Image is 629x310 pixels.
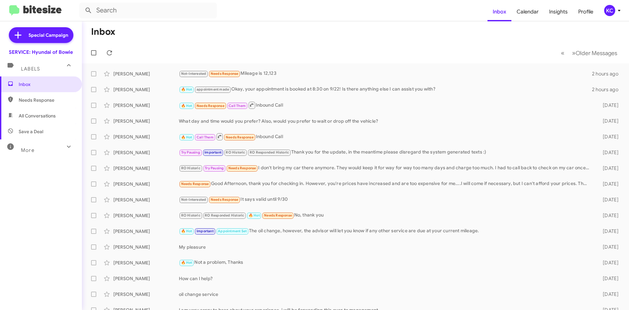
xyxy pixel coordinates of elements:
[113,165,179,172] div: [PERSON_NAME]
[181,150,200,155] span: Try Pausing
[179,70,592,77] div: Mileage is 12,123
[211,197,238,202] span: Needs Response
[179,101,592,109] div: Inbound Call
[113,149,179,156] div: [PERSON_NAME]
[179,212,592,219] div: No, thank you
[604,5,615,16] div: KC
[592,275,624,282] div: [DATE]
[181,104,192,108] span: 🔥 Hot
[9,27,73,43] a: Special Campaign
[29,32,68,38] span: Special Campaign
[204,150,221,155] span: Important
[205,166,224,170] span: Try Pausing
[113,291,179,298] div: [PERSON_NAME]
[113,86,179,93] div: [PERSON_NAME]
[592,118,624,124] div: [DATE]
[250,150,289,155] span: RO Responded Historic
[113,134,179,140] div: [PERSON_NAME]
[113,102,179,109] div: [PERSON_NAME]
[179,86,592,93] div: Okay, your appointment is booked at 8:30 on 9/22! Is there anything else I can assist you with?
[179,244,592,250] div: My pleasure
[592,244,624,250] div: [DATE]
[79,3,217,18] input: Search
[181,260,192,265] span: 🔥 Hot
[557,46,621,60] nav: Page navigation example
[592,196,624,203] div: [DATE]
[592,259,624,266] div: [DATE]
[573,2,599,21] a: Profile
[197,229,214,233] span: Important
[181,166,200,170] span: RO Historic
[181,213,200,217] span: RO Historic
[19,81,74,88] span: Inbox
[113,228,179,235] div: [PERSON_NAME]
[511,2,544,21] a: Calendar
[113,259,179,266] div: [PERSON_NAME]
[179,259,592,266] div: Not a problem, Thanks
[592,228,624,235] div: [DATE]
[264,213,292,217] span: Needs Response
[218,229,247,233] span: Appointment Set
[179,275,592,282] div: How can I help?
[113,196,179,203] div: [PERSON_NAME]
[113,275,179,282] div: [PERSON_NAME]
[181,229,192,233] span: 🔥 Hot
[544,2,573,21] a: Insights
[9,49,73,55] div: SERVICE: Hyundai of Bowie
[179,118,592,124] div: What day and time would you prefer? Also, would you prefer to wait or drop off the vehicle?
[592,71,624,77] div: 2 hours ago
[113,71,179,77] div: [PERSON_NAME]
[599,5,622,16] button: KC
[19,128,43,135] span: Save a Deal
[226,135,254,139] span: Needs Response
[205,213,244,217] span: RO Responded Historic
[568,46,621,60] button: Next
[179,164,592,172] div: I don't bring my car there anymore. They would keep it for way for way too many days and charge t...
[197,104,224,108] span: Needs Response
[113,118,179,124] div: [PERSON_NAME]
[181,197,206,202] span: Not-Interested
[249,213,260,217] span: 🔥 Hot
[181,87,192,92] span: 🔥 Hot
[19,97,74,103] span: Needs Response
[592,165,624,172] div: [DATE]
[179,227,592,235] div: The oil change, however, the advisor will let you know if any other service are due at your curre...
[197,87,229,92] span: appointment made
[197,135,214,139] span: Call Them
[592,212,624,219] div: [DATE]
[113,212,179,219] div: [PERSON_NAME]
[211,72,238,76] span: Needs Response
[229,104,246,108] span: Call Them
[113,244,179,250] div: [PERSON_NAME]
[181,182,209,186] span: Needs Response
[561,49,564,57] span: «
[21,66,40,72] span: Labels
[113,181,179,187] div: [PERSON_NAME]
[592,102,624,109] div: [DATE]
[576,50,617,57] span: Older Messages
[226,150,245,155] span: RO Historic
[592,181,624,187] div: [DATE]
[91,27,115,37] h1: Inbox
[592,86,624,93] div: 2 hours ago
[572,49,576,57] span: »
[592,134,624,140] div: [DATE]
[179,133,592,141] div: Inbound Call
[181,135,192,139] span: 🔥 Hot
[19,113,56,119] span: All Conversations
[592,291,624,298] div: [DATE]
[592,149,624,156] div: [DATE]
[228,166,256,170] span: Needs Response
[21,147,34,153] span: More
[181,72,206,76] span: Not-Interested
[179,180,592,188] div: Good Afternoon, thank you for checking in. However, you're prices have increased and are too expe...
[179,196,592,203] div: It says valid until 9/30
[179,291,592,298] div: oil change service
[557,46,568,60] button: Previous
[179,149,592,156] div: Thank you for the update, in the meantime please disregard the system generated texts :)
[487,2,511,21] a: Inbox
